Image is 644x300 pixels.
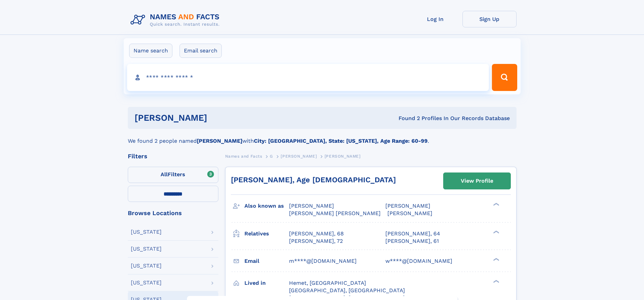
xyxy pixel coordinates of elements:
[128,129,517,145] div: We found 2 people named with .
[231,176,396,184] a: [PERSON_NAME], Age [DEMOGRAPHIC_DATA]
[281,152,317,160] a: [PERSON_NAME]
[131,229,162,235] div: [US_STATE]
[180,44,222,58] label: Email search
[270,154,273,159] span: G
[289,230,344,237] a: [PERSON_NAME], 68
[131,246,162,252] div: [US_STATE]
[462,11,517,27] a: Sign Up
[385,203,430,209] span: [PERSON_NAME]
[254,138,428,144] b: City: [GEOGRAPHIC_DATA], State: [US_STATE], Age Range: 60-99
[387,210,432,216] span: [PERSON_NAME]
[289,280,366,286] span: Hemet, [GEOGRAPHIC_DATA]
[325,154,361,159] span: [PERSON_NAME]
[128,167,218,183] label: Filters
[244,255,289,267] h3: Email
[281,154,317,159] span: [PERSON_NAME]
[289,203,334,209] span: [PERSON_NAME]
[129,44,172,58] label: Name search
[492,202,500,207] div: ❯
[270,152,273,160] a: G
[244,228,289,239] h3: Relatives
[492,279,500,283] div: ❯
[289,210,381,216] span: [PERSON_NAME] [PERSON_NAME]
[135,114,303,122] h1: [PERSON_NAME]
[244,277,289,289] h3: Lived in
[128,11,225,29] img: Logo Names and Facts
[131,280,162,285] div: [US_STATE]
[197,138,242,144] b: [PERSON_NAME]
[289,287,405,294] span: [GEOGRAPHIC_DATA], [GEOGRAPHIC_DATA]
[492,64,517,91] button: Search Button
[131,263,162,269] div: [US_STATE]
[128,210,218,216] div: Browse Locations
[385,237,439,245] a: [PERSON_NAME], 61
[385,230,440,237] a: [PERSON_NAME], 64
[303,115,510,122] div: Found 2 Profiles In Our Records Database
[408,11,462,27] a: Log In
[492,230,500,234] div: ❯
[492,257,500,261] div: ❯
[444,173,510,189] a: View Profile
[161,171,168,178] span: All
[461,173,493,189] div: View Profile
[244,200,289,212] h3: Also known as
[225,152,262,160] a: Names and Facts
[128,153,218,159] div: Filters
[127,64,489,91] input: search input
[289,237,343,245] a: [PERSON_NAME], 72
